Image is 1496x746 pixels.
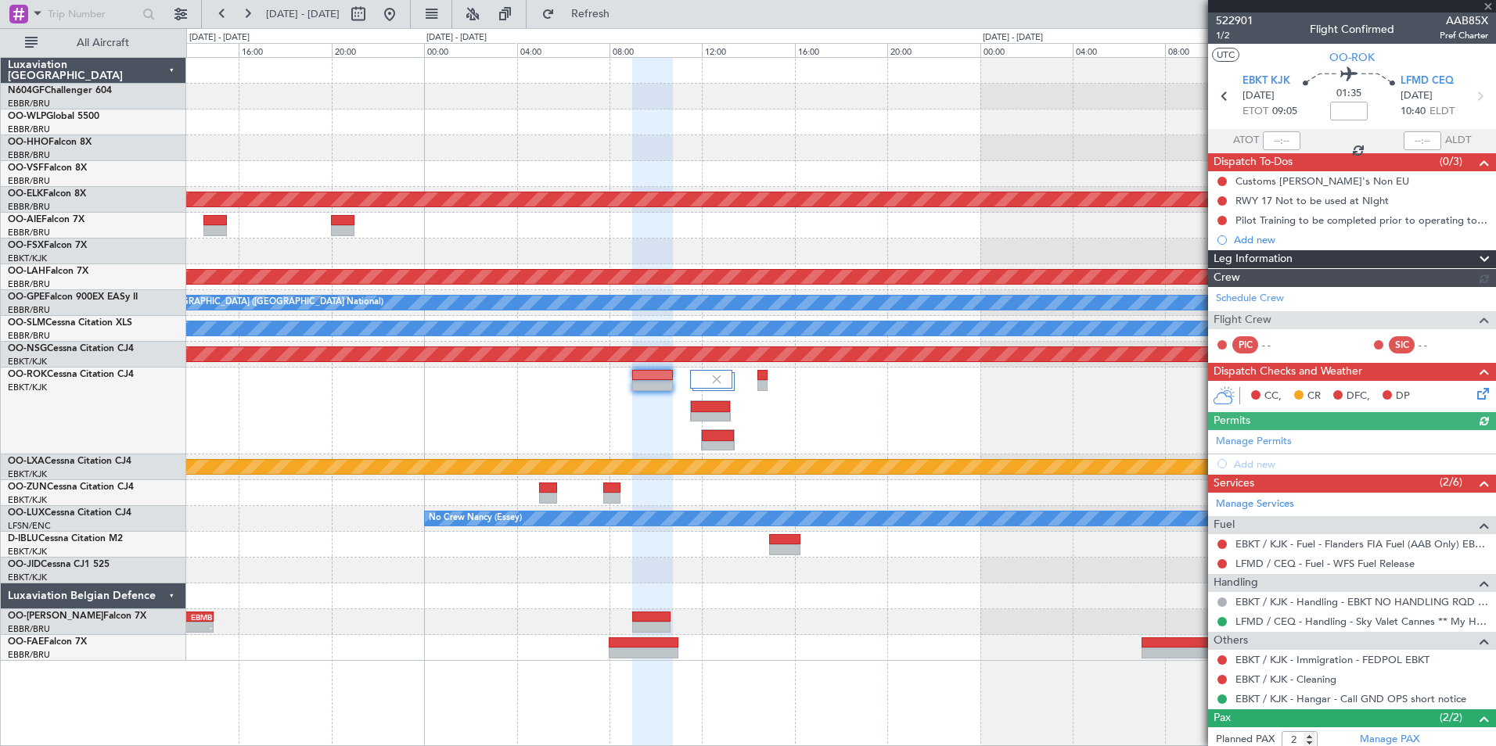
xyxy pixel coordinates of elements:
span: LFMD CEQ [1401,74,1454,89]
span: ELDT [1429,104,1455,120]
span: All Aircraft [41,38,165,48]
span: OO-AIE [8,215,41,224]
div: [DATE] - [DATE] [426,31,487,45]
span: 10:40 [1401,104,1426,120]
span: OO-ELK [8,189,43,199]
a: EBKT / KJK - Cleaning [1235,672,1336,686]
span: Pax [1214,709,1231,727]
span: Handling [1214,574,1258,592]
div: Pilot Training to be completed prior to operating to LFMD [1235,213,1488,227]
span: ATOT [1233,133,1259,149]
div: 00:00 [424,43,516,57]
a: OO-ROKCessna Citation CJ4 [8,370,134,379]
div: EBMB [121,612,211,622]
span: Fuel [1214,516,1235,534]
span: ALDT [1445,133,1471,149]
span: CC, [1264,389,1282,404]
span: DP [1396,389,1410,404]
a: EBKT/KJK [8,494,47,506]
div: 04:00 [1073,43,1165,57]
a: EBKT / KJK - Fuel - Flanders FIA Fuel (AAB Only) EBKT / KJK [1235,537,1488,551]
div: Customs [PERSON_NAME]'s Non EU [1235,174,1409,188]
span: ETOT [1242,104,1268,120]
span: [DATE] [1242,88,1275,104]
div: 12:00 [146,43,239,57]
a: OO-LUXCessna Citation CJ4 [8,508,131,518]
span: N604GF [8,86,45,95]
a: EBBR/BRU [8,124,50,135]
a: OO-WLPGlobal 5500 [8,112,99,121]
span: EBKT KJK [1242,74,1290,89]
a: OO-GPEFalcon 900EX EASy II [8,292,138,302]
span: OO-[PERSON_NAME] [8,612,103,621]
a: EBBR/BRU [8,649,50,661]
span: OO-SLM [8,318,45,328]
span: D-IBLU [8,534,38,543]
span: Dispatch Checks and Weather [1214,363,1362,381]
div: [DATE] - [DATE] [189,31,250,45]
span: Refresh [558,9,624,20]
a: EBBR/BRU [8,201,50,213]
span: OO-JID [8,560,41,569]
div: No Crew [GEOGRAPHIC_DATA] ([GEOGRAPHIC_DATA] National) [121,291,383,314]
a: LFMD / CEQ - Handling - Sky Valet Cannes ** My Handling**LFMD / CEQ [1235,615,1488,628]
span: OO-HHO [8,138,49,147]
a: OO-NSGCessna Citation CJ4 [8,344,134,353]
a: EBKT/KJK [8,253,47,264]
div: 16:00 [795,43,887,57]
span: OO-NSG [8,344,47,353]
div: 20:00 [887,43,980,57]
a: EBKT / KJK - Handling - EBKT NO HANDLING RQD FOR CJ [1235,595,1488,608]
a: EBKT/KJK [8,572,47,583]
div: RWY 17 Not to be used at NIght [1235,194,1389,207]
div: 04:00 [517,43,610,57]
span: OO-ZUN [8,482,47,492]
span: (2/6) [1440,474,1462,490]
span: OO-FAE [8,637,44,647]
span: [DATE] - [DATE] [266,7,340,21]
span: OO-GPE [8,292,45,302]
a: EBKT/KJK [8,546,47,558]
span: OO-LUX [8,508,45,518]
a: OO-SLMCessna Citation XLS [8,318,132,328]
div: 00:00 [980,43,1073,57]
span: 01:35 [1336,86,1361,102]
a: OO-[PERSON_NAME]Falcon 7X [8,612,146,621]
span: Leg Information [1214,250,1293,268]
a: Manage Services [1216,497,1294,512]
span: 09:05 [1272,104,1297,120]
a: EBKT / KJK - Hangar - Call GND OPS short notice [1235,692,1466,705]
div: 08:00 [610,43,702,57]
a: OO-AIEFalcon 7X [8,215,85,224]
span: [DATE] [1401,88,1433,104]
a: OO-JIDCessna CJ1 525 [8,560,110,569]
span: OO-ROK [8,370,47,379]
a: EBBR/BRU [8,623,50,635]
a: OO-LXACessna Citation CJ4 [8,457,131,466]
span: (2/2) [1440,709,1462,726]
a: OO-LAHFalcon 7X [8,267,88,276]
input: Trip Number [48,2,138,26]
a: EBKT/KJK [8,356,47,368]
span: Others [1214,632,1248,650]
a: LFSN/ENC [8,520,51,532]
div: Add new [1234,233,1488,246]
span: CR [1307,389,1321,404]
div: No Crew Nancy (Essey) [429,507,522,530]
span: Pref Charter [1440,29,1488,42]
a: OO-FAEFalcon 7X [8,637,87,647]
a: EBKT/KJK [8,382,47,393]
span: OO-WLP [8,112,46,121]
img: gray-close.svg [710,372,724,386]
a: D-IBLUCessna Citation M2 [8,534,123,543]
button: All Aircraft [17,30,170,56]
span: AAB85X [1440,13,1488,29]
div: 08:00 [1165,43,1257,57]
a: N604GFChallenger 604 [8,86,112,95]
a: EBKT/KJK [8,468,47,480]
span: Dispatch To-Dos [1214,153,1293,171]
span: DFC, [1347,389,1370,404]
a: OO-ELKFalcon 8X [8,189,86,199]
a: EBKT / KJK - Immigration - FEDPOL EBKT [1235,653,1429,666]
a: EBBR/BRU [8,175,50,187]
